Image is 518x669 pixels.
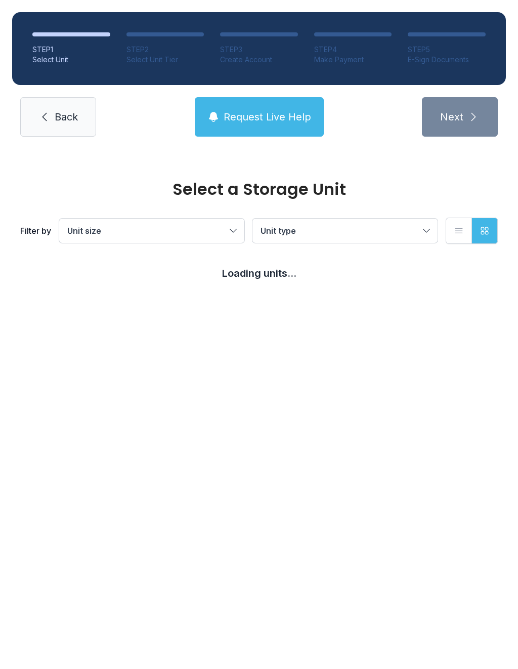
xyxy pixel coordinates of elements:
div: Make Payment [314,55,392,65]
div: STEP 5 [408,45,486,55]
div: Loading units... [20,266,498,280]
div: STEP 3 [220,45,298,55]
div: STEP 2 [126,45,204,55]
span: Request Live Help [224,110,311,124]
div: Select a Storage Unit [20,181,498,197]
div: STEP 1 [32,45,110,55]
span: Unit type [261,226,296,236]
div: E-Sign Documents [408,55,486,65]
span: Unit size [67,226,101,236]
div: Create Account [220,55,298,65]
button: Unit size [59,219,244,243]
div: STEP 4 [314,45,392,55]
button: Unit type [252,219,438,243]
span: Next [440,110,463,124]
div: Select Unit [32,55,110,65]
div: Filter by [20,225,51,237]
span: Back [55,110,78,124]
div: Select Unit Tier [126,55,204,65]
